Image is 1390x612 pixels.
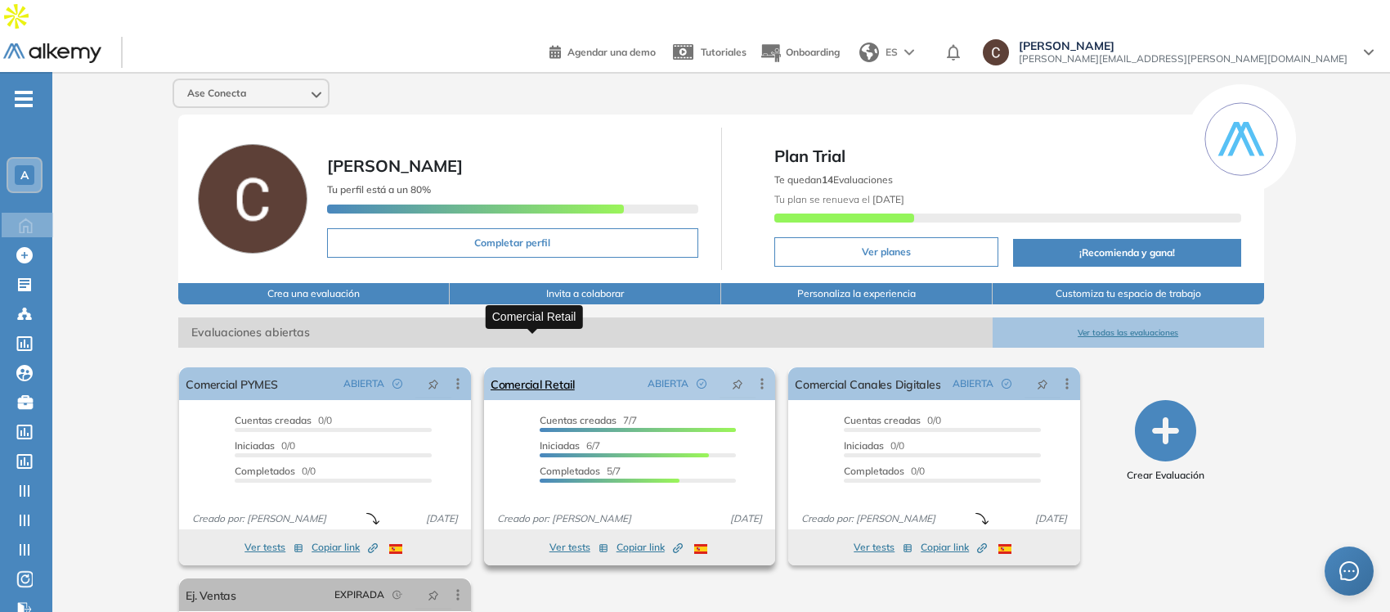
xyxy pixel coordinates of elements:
[724,511,769,526] span: [DATE]
[870,193,904,205] b: [DATE]
[844,414,921,426] span: Cuentas creadas
[921,540,987,555] span: Copiar link
[774,173,893,186] span: Te quedan Evaluaciones
[1025,371,1060,397] button: pushpin
[886,45,898,60] span: ES
[795,511,942,526] span: Creado por: [PERSON_NAME]
[720,371,756,397] button: pushpin
[312,538,378,557] button: Copiar link
[235,414,312,426] span: Cuentas creadas
[721,283,993,304] button: Personaliza la experiencia
[1019,52,1347,65] span: [PERSON_NAME][EMAIL_ADDRESS][PERSON_NAME][DOMAIN_NAME]
[540,465,621,477] span: 5/7
[822,173,833,186] b: 14
[540,414,617,426] span: Cuentas creadas
[491,367,575,400] a: Comercial Retail
[392,379,402,389] span: check-circle
[694,544,707,554] img: ESP
[904,49,914,56] img: arrow
[1029,511,1074,526] span: [DATE]
[392,590,402,600] span: field-time
[1019,39,1347,52] span: [PERSON_NAME]
[327,155,463,176] span: [PERSON_NAME]
[415,582,451,608] button: pushpin
[15,97,33,101] i: -
[1127,400,1204,483] button: Crear Evaluación
[953,376,993,391] span: ABIERTA
[669,31,747,74] a: Tutoriales
[3,43,101,64] img: Logo
[844,465,904,477] span: Completados
[415,371,451,397] button: pushpin
[20,169,29,182] span: A
[1339,561,1359,581] span: message
[419,511,464,526] span: [DATE]
[327,228,697,258] button: Completar perfil
[1013,239,1240,267] button: ¡Recomienda y gana!
[1037,377,1048,390] span: pushpin
[859,43,879,62] img: world
[774,237,999,267] button: Ver planes
[389,544,402,554] img: ESP
[1002,379,1011,389] span: check-circle
[701,46,747,58] span: Tutoriales
[428,377,439,390] span: pushpin
[334,587,384,602] span: EXPIRADA
[186,578,235,611] a: Ej. Ventas
[697,379,706,389] span: check-circle
[549,41,656,61] a: Agendar una demo
[235,439,295,452] span: 0/0
[998,544,1011,554] img: ESP
[567,46,656,58] span: Agendar una demo
[844,465,925,477] span: 0/0
[844,414,941,426] span: 0/0
[235,465,295,477] span: Completados
[312,540,378,555] span: Copiar link
[540,414,637,426] span: 7/7
[540,439,580,452] span: Iniciadas
[774,193,904,205] span: Tu plan se renueva el
[774,144,1241,169] span: Plan Trial
[198,144,307,254] img: Foto de perfil
[617,540,683,555] span: Copiar link
[186,511,333,526] span: Creado por: [PERSON_NAME]
[187,87,246,100] span: Ase Conecta
[540,439,600,452] span: 6/7
[993,317,1264,348] button: Ver todas las evaluaciones
[235,439,275,452] span: Iniciadas
[178,283,450,304] button: Crea una evaluación
[491,511,638,526] span: Creado por: [PERSON_NAME]
[186,367,277,400] a: Comercial PYMES
[244,538,303,557] button: Ver tests
[450,283,721,304] button: Invita a colaborar
[428,588,439,601] span: pushpin
[235,414,332,426] span: 0/0
[327,183,431,196] span: Tu perfil está a un 80%
[795,367,940,400] a: Comercial Canales Digitales
[786,46,840,58] span: Onboarding
[540,465,600,477] span: Completados
[993,283,1264,304] button: Customiza tu espacio de trabajo
[549,538,608,557] button: Ver tests
[921,538,987,557] button: Copiar link
[1127,468,1204,483] span: Crear Evaluación
[343,376,384,391] span: ABIERTA
[617,538,683,557] button: Copiar link
[486,305,583,329] div: Comercial Retail
[844,439,884,452] span: Iniciadas
[732,377,743,390] span: pushpin
[760,35,840,70] button: Onboarding
[844,439,904,452] span: 0/0
[854,538,912,557] button: Ver tests
[648,376,688,391] span: ABIERTA
[178,317,992,348] span: Evaluaciones abiertas
[235,465,316,477] span: 0/0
